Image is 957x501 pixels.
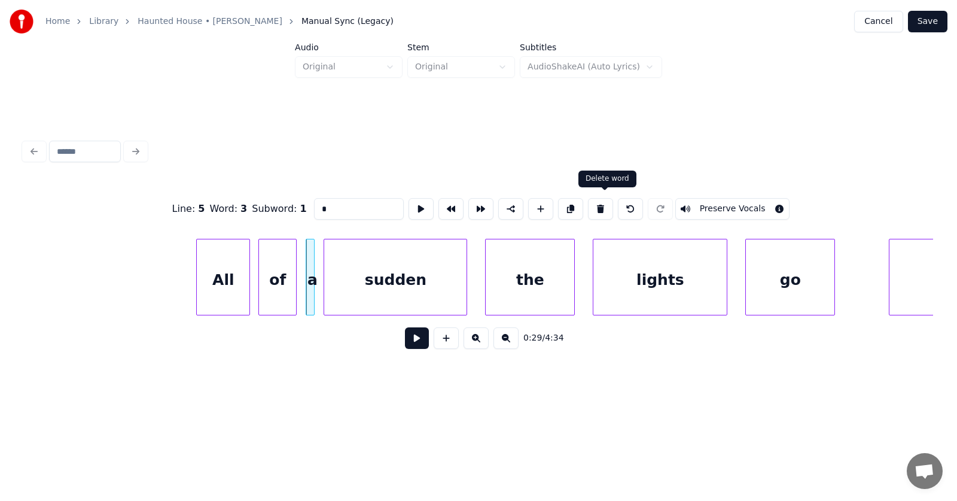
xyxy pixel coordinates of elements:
[300,203,307,214] span: 1
[586,174,629,184] div: Delete word
[10,10,33,34] img: youka
[210,202,248,216] div: Word :
[198,203,205,214] span: 5
[138,16,282,28] a: Haunted House • [PERSON_NAME]
[854,11,903,32] button: Cancel
[45,16,70,28] a: Home
[907,453,943,489] div: Open chat
[301,16,394,28] span: Manual Sync (Legacy)
[252,202,306,216] div: Subword :
[172,202,205,216] div: Line :
[908,11,947,32] button: Save
[240,203,247,214] span: 3
[675,198,790,220] button: Toggle
[545,332,563,344] span: 4:34
[520,43,662,51] label: Subtitles
[523,332,552,344] div: /
[523,332,542,344] span: 0:29
[89,16,118,28] a: Library
[295,43,403,51] label: Audio
[45,16,394,28] nav: breadcrumb
[407,43,515,51] label: Stem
